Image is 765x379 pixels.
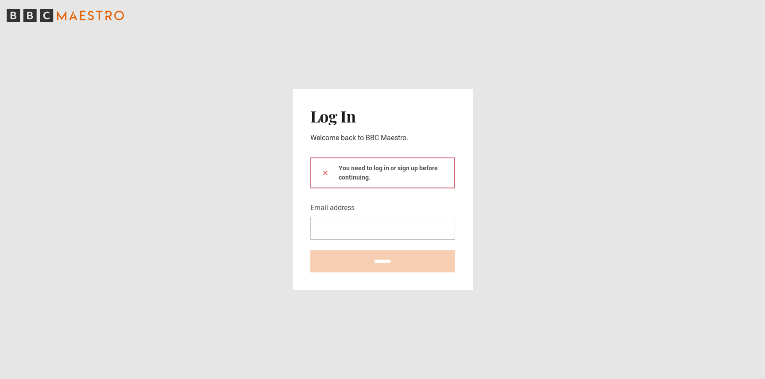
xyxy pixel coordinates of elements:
[310,157,455,188] div: You need to log in or sign up before continuing.
[7,9,124,22] svg: BBC Maestro
[310,133,455,143] p: Welcome back to BBC Maestro.
[310,203,355,213] label: Email address
[310,107,455,125] h2: Log In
